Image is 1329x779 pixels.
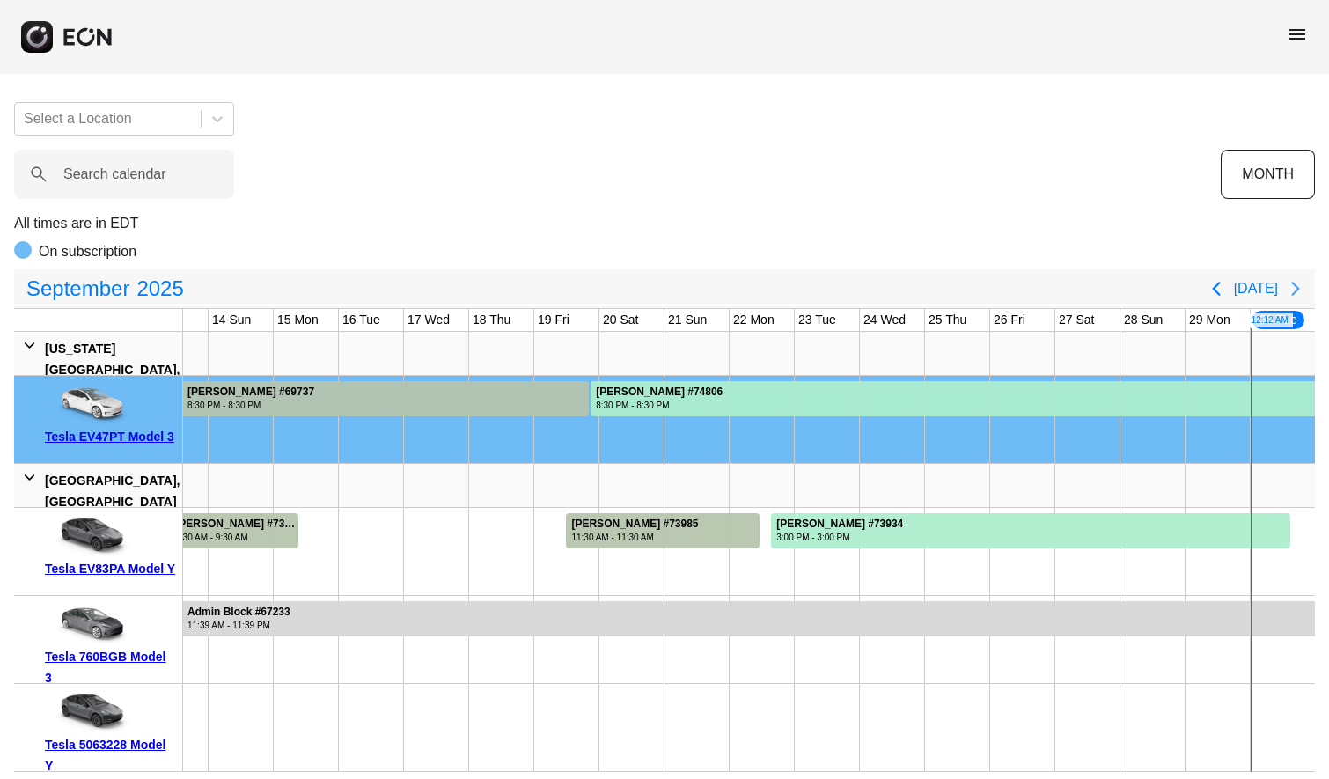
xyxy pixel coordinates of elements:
div: 28 Sun [1120,309,1166,331]
div: 3:00 PM - 3:00 PM [776,531,903,544]
img: car [45,690,133,734]
div: [PERSON_NAME] #74806 [596,386,723,399]
span: September [23,271,133,306]
div: 11:39 AM - 11:39 PM [187,619,290,632]
button: MONTH [1221,150,1315,199]
div: [GEOGRAPHIC_DATA], [GEOGRAPHIC_DATA] [45,470,180,512]
div: 22 Mon [730,309,778,331]
div: Rented for 2 days by Ziara Deleon Current status is completed [169,508,299,548]
div: 26 Fri [990,309,1029,331]
div: Rented for 3 days by Sun Taek Kim Current status is completed [565,508,760,548]
button: [DATE] [1234,273,1278,305]
img: car [45,382,133,426]
div: 20 Sat [599,309,642,331]
div: [PERSON_NAME] #73985 [571,518,698,531]
div: Tesla EV47PT Model 3 [45,426,176,447]
div: 15 Mon [274,309,322,331]
div: [US_STATE][GEOGRAPHIC_DATA], [GEOGRAPHIC_DATA] [45,338,180,401]
div: [PERSON_NAME] #69737 [187,386,314,399]
div: 23 Tue [795,309,840,331]
div: 11:30 AM - 11:30 AM [571,531,698,544]
div: [PERSON_NAME] #73723 [175,518,297,531]
div: 30 Tue [1251,309,1306,331]
div: Tesla 760BGB Model 3 [45,646,176,688]
div: 25 Thu [925,309,970,331]
div: 9:30 AM - 9:30 AM [175,531,297,544]
span: 2025 [133,271,187,306]
div: 18 Thu [469,309,514,331]
span: menu [1287,24,1308,45]
button: Next page [1278,271,1313,306]
div: 14 Sun [209,309,254,331]
div: Rented for 8 days by Daniel Campbell-Benson Current status is rental [770,508,1291,548]
div: 29 Mon [1186,309,1234,331]
img: car [45,514,133,558]
div: Tesla 5063228 Model Y [45,734,176,776]
button: September2025 [16,271,195,306]
img: car [45,602,133,646]
div: 8:30 PM - 8:30 PM [596,399,723,412]
div: Admin Block #67233 [187,606,290,619]
div: 19 Fri [534,309,573,331]
label: Search calendar [63,164,166,185]
div: 17 Wed [404,309,453,331]
div: [PERSON_NAME] #73934 [776,518,903,531]
div: 27 Sat [1055,309,1098,331]
div: 16 Tue [339,309,384,331]
p: On subscription [39,241,136,262]
div: Rented for 30 days by Roxanne Hoffner Current status is rental [590,376,1316,416]
div: Tesla EV83PA Model Y [45,558,176,579]
div: 24 Wed [860,309,909,331]
div: 21 Sun [664,309,710,331]
p: All times are in EDT [14,213,1315,234]
button: Previous page [1199,271,1234,306]
div: 8:30 PM - 8:30 PM [187,399,314,412]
